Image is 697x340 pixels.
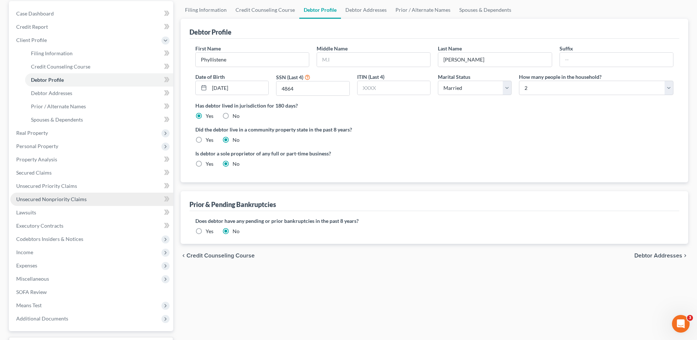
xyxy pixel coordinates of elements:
span: 3 [687,315,693,321]
span: Filing Information [31,50,73,56]
span: Spouses & Dependents [31,116,83,123]
a: Spouses & Dependents [455,1,516,19]
span: Lawsuits [16,209,36,215]
input: M.I [317,53,430,67]
a: Filing Information [25,47,173,60]
label: Is debtor a sole proprietor of any full or part-time business? [195,150,431,157]
label: No [233,160,240,168]
input: XXXX [276,81,349,95]
span: Debtor Addresses [31,90,72,96]
label: Yes [206,160,213,168]
span: Income [16,249,33,255]
span: Additional Documents [16,315,68,322]
span: Property Analysis [16,156,57,162]
a: Debtor Addresses [341,1,391,19]
span: Credit Report [16,24,48,30]
a: Executory Contracts [10,219,173,232]
span: Means Test [16,302,42,308]
div: Prior & Pending Bankruptcies [189,200,276,209]
label: No [233,136,240,144]
a: Unsecured Nonpriority Claims [10,193,173,206]
button: Debtor Addresses chevron_right [634,253,688,259]
i: chevron_left [181,253,187,259]
label: First Name [195,45,221,52]
span: Credit Counseling Course [187,253,255,259]
a: Property Analysis [10,153,173,166]
span: Personal Property [16,143,58,149]
span: SOFA Review [16,289,47,295]
span: Expenses [16,262,37,269]
iframe: Intercom live chat [672,315,690,333]
label: SSN (Last 4) [276,73,303,81]
div: Debtor Profile [189,28,231,36]
a: Spouses & Dependents [25,113,173,126]
label: Middle Name [317,45,348,52]
span: Client Profile [16,37,47,43]
a: Credit Report [10,20,173,34]
a: Unsecured Priority Claims [10,179,173,193]
input: -- [560,53,673,67]
span: Codebtors Insiders & Notices [16,236,83,242]
input: -- [196,53,309,67]
label: Yes [206,112,213,120]
span: Case Dashboard [16,10,54,17]
span: Executory Contracts [16,222,63,229]
a: Prior / Alternate Names [391,1,455,19]
a: Secured Claims [10,166,173,179]
a: Case Dashboard [10,7,173,20]
a: Filing Information [181,1,231,19]
input: -- [438,53,551,67]
label: Does debtor have any pending or prior bankruptcies in the past 8 years? [195,217,673,225]
a: Credit Counseling Course [231,1,299,19]
label: Has debtor lived in jurisdiction for 180 days? [195,102,673,109]
span: Unsecured Priority Claims [16,183,77,189]
label: ITIN (Last 4) [357,73,384,81]
a: SOFA Review [10,285,173,299]
span: Debtor Addresses [634,253,682,259]
a: Lawsuits [10,206,173,219]
label: How many people in the household? [519,73,602,81]
span: Unsecured Nonpriority Claims [16,196,87,202]
input: XXXX [358,81,431,95]
label: Yes [206,228,213,235]
label: No [233,112,240,120]
a: Debtor Profile [25,73,173,87]
label: Did the debtor live in a community property state in the past 8 years? [195,126,673,133]
label: No [233,228,240,235]
span: Credit Counseling Course [31,63,90,70]
span: Prior / Alternate Names [31,103,86,109]
a: Credit Counseling Course [25,60,173,73]
label: Last Name [438,45,462,52]
a: Debtor Profile [299,1,341,19]
span: Debtor Profile [31,77,64,83]
label: Yes [206,136,213,144]
label: Date of Birth [195,73,225,81]
label: Marital Status [438,73,470,81]
a: Debtor Addresses [25,87,173,100]
button: chevron_left Credit Counseling Course [181,253,255,259]
a: Prior / Alternate Names [25,100,173,113]
span: Real Property [16,130,48,136]
label: Suffix [560,45,573,52]
span: Secured Claims [16,169,52,176]
input: MM/DD/YYYY [209,81,269,95]
i: chevron_right [682,253,688,259]
span: Miscellaneous [16,276,49,282]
